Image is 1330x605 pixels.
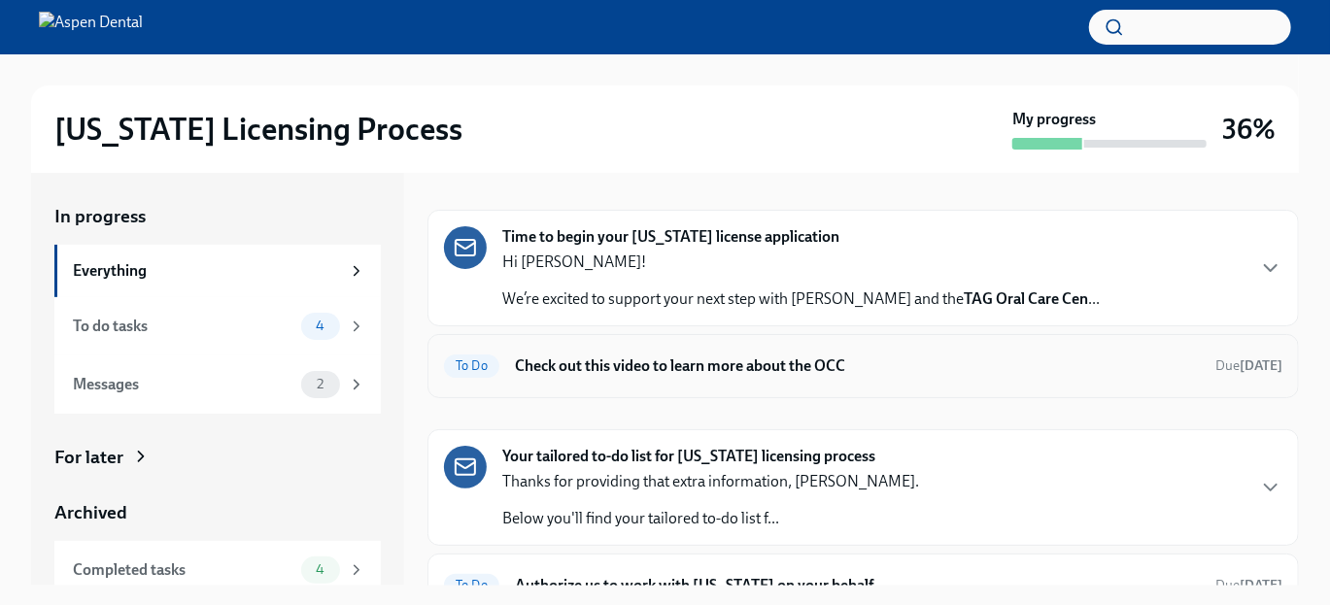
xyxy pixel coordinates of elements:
[444,358,499,373] span: To Do
[515,575,1200,596] h6: Authorize us to work with [US_STATE] on your behalf
[1215,576,1282,594] span: October 16th, 2025 10:00
[515,355,1200,377] h6: Check out this video to learn more about the OCC
[502,288,1100,310] p: We’re excited to support your next step with [PERSON_NAME] and the ...
[73,260,340,282] div: Everything
[444,570,1282,601] a: To DoAuthorize us to work with [US_STATE] on your behalfDue[DATE]
[305,377,335,391] span: 2
[54,500,381,525] a: Archived
[502,471,919,492] p: Thanks for providing that extra information, [PERSON_NAME].
[39,12,143,43] img: Aspen Dental
[444,578,499,592] span: To Do
[1215,577,1282,593] span: Due
[502,446,875,467] strong: Your tailored to-do list for [US_STATE] licensing process
[1215,356,1282,375] span: October 12th, 2025 13:00
[444,351,1282,382] a: To DoCheck out this video to learn more about the OCCDue[DATE]
[502,252,1100,273] p: Hi [PERSON_NAME]!
[1215,357,1282,374] span: Due
[54,204,381,229] a: In progress
[1240,577,1282,593] strong: [DATE]
[502,226,839,248] strong: Time to begin your [US_STATE] license application
[54,245,381,297] a: Everything
[304,319,336,333] span: 4
[73,559,293,581] div: Completed tasks
[54,110,462,149] h2: [US_STATE] Licensing Process
[54,445,123,470] div: For later
[54,297,381,355] a: To do tasks4
[427,169,519,194] div: In progress
[73,374,293,395] div: Messages
[54,445,381,470] a: For later
[964,289,1088,308] strong: TAG Oral Care Cen
[304,562,336,577] span: 4
[1222,112,1276,147] h3: 36%
[502,508,919,529] p: Below you'll find your tailored to-do list f...
[73,316,293,337] div: To do tasks
[54,541,381,599] a: Completed tasks4
[1012,109,1096,130] strong: My progress
[54,355,381,414] a: Messages2
[1240,357,1282,374] strong: [DATE]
